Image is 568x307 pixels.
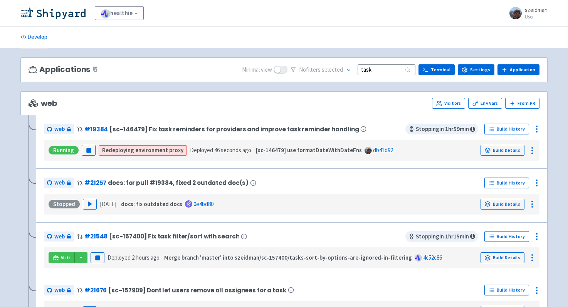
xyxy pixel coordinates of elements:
[92,65,97,74] span: 5
[61,255,71,261] span: Visit
[468,98,502,109] a: Env Vars
[44,285,74,295] a: web
[481,199,524,210] a: Build Details
[54,125,65,134] span: web
[373,146,393,154] a: db41d92
[481,145,524,156] a: Build Details
[44,232,74,242] a: web
[44,124,74,134] a: web
[214,146,251,154] time: 46 seconds ago
[121,200,182,208] strong: docs: fix outdated docs
[44,178,74,188] a: web
[83,199,97,210] button: Play
[505,98,539,109] button: From PR
[100,200,116,208] time: [DATE]
[91,252,104,263] button: Pause
[84,286,107,294] a: #21676
[109,233,239,240] span: [sc-157400] Fix task filter/sort with search
[54,286,65,295] span: web
[481,252,524,263] a: Build Details
[484,124,529,134] a: Build History
[82,145,96,156] button: Pause
[358,64,415,75] input: Search...
[423,254,442,261] a: 4c52c86
[108,287,286,294] span: [sc-157909] Dont let users remove all assignees for a task
[432,98,465,109] a: Visitors
[109,126,359,133] span: [sc-146479] Fix task reminders for providers and improve task reminder handling
[484,231,529,242] a: Build History
[164,254,412,261] strong: Merge branch 'master' into szeidman/sc-157400/tasks-sort-by-options-are-ignored-in-filtering
[84,125,108,133] a: #19384
[497,64,539,75] a: Application
[190,146,251,154] span: Deployed
[29,65,97,74] h3: Applications
[20,7,86,19] img: Shipyard logo
[484,178,529,188] a: Build History
[193,200,213,208] a: 0e4bd80
[49,146,79,154] div: Running
[405,124,478,134] span: Stopping in 1 hr 59 min
[54,232,65,241] span: web
[242,65,272,74] span: Minimal view
[299,65,343,74] span: No filter s
[525,14,548,19] small: User
[405,231,478,242] span: Stopping in 1 hr 15 min
[84,232,108,240] a: #21548
[525,6,548,13] span: szeidman
[49,200,80,208] div: Stopped
[256,146,362,154] strong: [sc-146479] use formatDateWithDateFns
[132,254,160,261] time: 2 hours ago
[322,66,343,73] span: selected
[484,285,529,295] a: Build History
[29,99,57,108] span: web
[505,7,548,19] a: szeidman User
[458,64,494,75] a: Settings
[95,6,144,20] a: healthie
[20,27,47,48] a: Develop
[49,252,75,263] a: Visit
[102,146,183,155] span: Redeploying environment proxy
[418,64,455,75] a: Terminal
[84,179,106,187] a: #21257
[54,178,65,187] span: web
[108,180,249,186] span: docs: for pull #19384, fixed 2 outdated doc(s)
[108,254,160,261] span: Deployed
